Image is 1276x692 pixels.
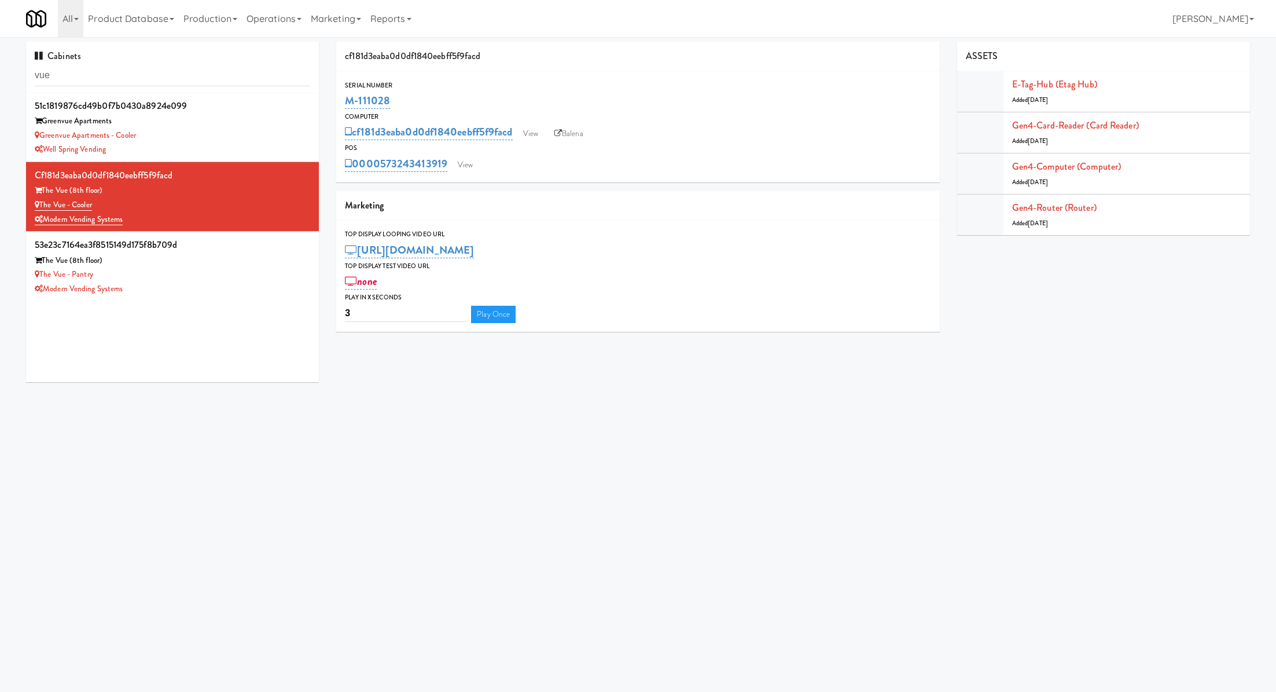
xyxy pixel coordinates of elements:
[35,254,310,268] div: The Vue (8th floor)
[1012,201,1097,214] a: Gen4-router (Router)
[26,162,319,232] li: cf181d3eaba0d0df1840eebff5f9facdThe Vue (8th floor) The Vue - CoolerModern Vending Systems
[345,111,931,123] div: Computer
[345,80,931,91] div: Serial Number
[1012,219,1048,228] span: Added
[345,229,931,240] div: Top Display Looping Video Url
[1028,137,1048,145] span: [DATE]
[35,214,123,225] a: Modern Vending Systems
[26,9,46,29] img: Micromart
[1012,96,1048,104] span: Added
[35,49,81,63] span: Cabinets
[345,124,512,140] a: cf181d3eaba0d0df1840eebff5f9facd
[35,199,92,211] a: The Vue - Cooler
[345,292,931,303] div: Play in X seconds
[345,199,384,212] span: Marketing
[1012,160,1121,173] a: Gen4-computer (Computer)
[517,125,544,142] a: View
[452,156,479,174] a: View
[1028,96,1048,104] span: [DATE]
[35,114,310,129] div: Greenvue Apartments
[549,125,589,142] a: Balena
[26,232,319,301] li: 53e23c7164ea3f8515149d175f8b709dThe Vue (8th floor) The Vue - PantryModern Vending Systems
[35,144,106,155] a: Well Spring Vending
[1012,119,1139,132] a: Gen4-card-reader (Card Reader)
[35,269,93,280] a: The Vue - Pantry
[35,130,136,141] a: Greenvue Apartments - Cooler
[336,42,939,71] div: cf181d3eaba0d0df1840eebff5f9facd
[345,93,390,109] a: M-111028
[35,283,123,294] a: Modern Vending Systems
[471,306,516,323] a: Play Once
[345,273,377,290] a: none
[966,49,998,63] span: ASSETS
[35,97,310,115] div: 51c1819876cd49b0f7b0430a8924e099
[345,156,447,172] a: 0000573243413919
[35,167,310,184] div: cf181d3eaba0d0df1840eebff5f9facd
[35,236,310,254] div: 53e23c7164ea3f8515149d175f8b709d
[35,184,310,198] div: The Vue (8th floor)
[345,242,474,258] a: [URL][DOMAIN_NAME]
[1028,219,1048,228] span: [DATE]
[345,142,931,154] div: POS
[26,93,319,162] li: 51c1819876cd49b0f7b0430a8924e099Greenvue Apartments Greenvue Apartments - CoolerWell Spring Vending
[35,65,310,86] input: Search cabinets
[1012,137,1048,145] span: Added
[1012,78,1097,91] a: E-tag-hub (Etag Hub)
[1028,178,1048,186] span: [DATE]
[345,261,931,272] div: Top Display Test Video Url
[1012,178,1048,186] span: Added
